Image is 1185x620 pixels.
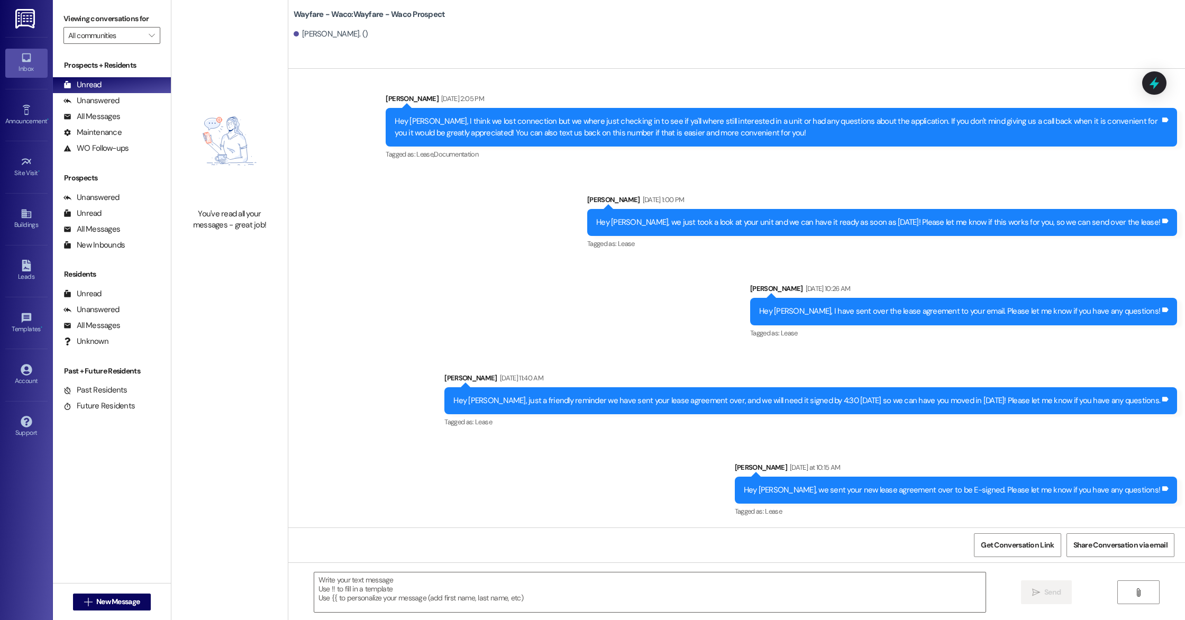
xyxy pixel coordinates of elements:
div: All Messages [63,224,120,235]
button: Send [1021,580,1072,604]
div: [PERSON_NAME] [750,283,1177,298]
div: Unanswered [63,192,120,203]
a: Templates • [5,309,48,338]
b: Wayfare - Waco: Wayfare - Waco Prospect [294,9,445,20]
div: Hey [PERSON_NAME], I think we lost connection but we where just checking in to see if ya'll where... [395,116,1160,139]
span: Lease [781,329,798,338]
span: • [47,116,49,123]
div: [PERSON_NAME] [386,93,1177,108]
label: Viewing conversations for [63,11,160,27]
a: Leads [5,257,48,285]
div: Unread [63,79,102,90]
div: All Messages [63,320,120,331]
a: Account [5,361,48,389]
a: Buildings [5,205,48,233]
div: [DATE] 11:40 AM [497,372,543,384]
div: [PERSON_NAME]. () [294,29,368,40]
div: Maintenance [63,127,122,138]
button: Share Conversation via email [1066,533,1174,557]
img: ResiDesk Logo [15,9,37,29]
div: Prospects [53,172,171,184]
button: Get Conversation Link [974,533,1061,557]
div: Tagged as: [735,504,1178,519]
div: [DATE] 10:26 AM [803,283,851,294]
div: [PERSON_NAME] [444,372,1177,387]
span: • [41,324,42,331]
span: Send [1044,587,1061,598]
div: [DATE] 1:00 PM [640,194,685,205]
div: Hey [PERSON_NAME], I have sent over the lease agreement to your email. Please let me know if you ... [759,306,1160,317]
div: Hey [PERSON_NAME], we just took a look at your unit and we can have it ready as soon as [DATE]! P... [596,217,1160,228]
div: [PERSON_NAME] [735,462,1178,477]
div: Future Residents [63,400,135,412]
div: Tagged as: [386,147,1177,162]
a: Site Visit • [5,153,48,181]
div: Tagged as: [587,236,1177,251]
div: Prospects + Residents [53,60,171,71]
a: Support [5,413,48,441]
input: All communities [68,27,143,44]
span: Share Conversation via email [1073,540,1168,551]
div: Hey [PERSON_NAME], just a friendly reminder we have sent your lease agreement over, and we will n... [453,395,1160,406]
span: Lease , [416,150,434,159]
div: Unanswered [63,304,120,315]
button: New Message [73,594,151,610]
a: Inbox [5,49,48,77]
span: Documentation [434,150,478,159]
div: Unread [63,288,102,299]
div: [DATE] at 10:15 AM [787,462,840,473]
div: [DATE] 2:05 PM [439,93,484,104]
span: Get Conversation Link [981,540,1054,551]
i:  [1032,588,1040,597]
div: All Messages [63,111,120,122]
div: New Inbounds [63,240,125,251]
div: [PERSON_NAME] [587,194,1177,209]
div: You've read all your messages - great job! [183,208,276,231]
i:  [1134,588,1142,597]
div: Unknown [63,336,108,347]
i:  [149,31,154,40]
div: Unread [63,208,102,219]
div: Past + Future Residents [53,366,171,377]
div: Unanswered [63,95,120,106]
div: Hey [PERSON_NAME], we sent your new lease agreement over to be E-signed. Please let me know if yo... [744,485,1161,496]
span: Lease [618,239,635,248]
img: empty-state [183,79,276,203]
div: Tagged as: [750,325,1177,341]
div: Residents [53,269,171,280]
div: WO Follow-ups [63,143,129,154]
span: New Message [96,596,140,607]
span: • [38,168,40,175]
span: Lease [765,507,782,516]
i:  [84,598,92,606]
div: Past Residents [63,385,127,396]
div: Tagged as: [444,414,1177,430]
span: Lease [475,417,492,426]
